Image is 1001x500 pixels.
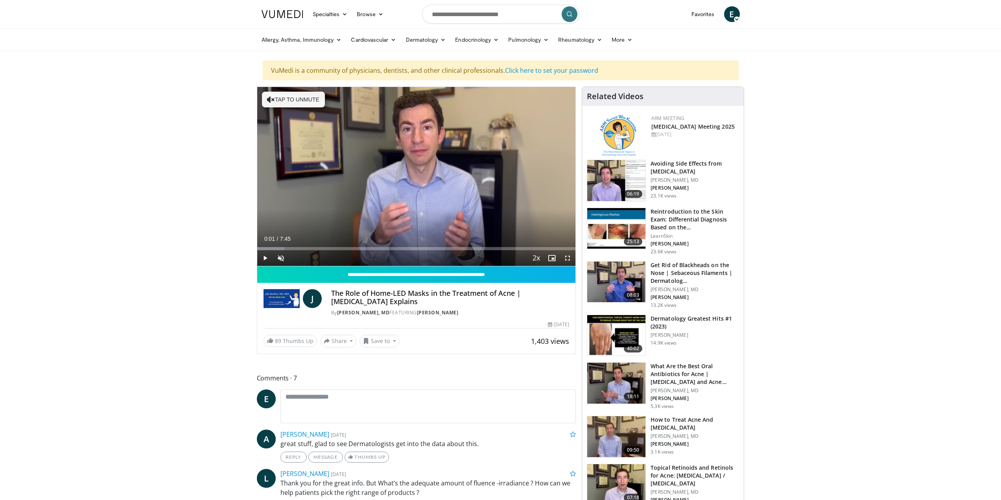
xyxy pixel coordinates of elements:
[263,61,739,80] div: VuMedi is a community of physicians, dentists, and other clinical professionals.
[450,32,503,48] a: Endocrinology
[624,345,643,352] span: 40:02
[587,262,645,303] img: 54dc8b42-62c8-44d6-bda4-e2b4e6a7c56d.150x105_q85_crop-smart_upscale.jpg
[505,66,598,75] a: Click here to set your password
[651,241,739,247] p: [PERSON_NAME]
[587,315,739,356] a: 40:02 Dermatology Greatest Hits #1 (2023) [PERSON_NAME] 14.9K views
[651,261,739,285] h3: Get Rid of Blackheads on the Nose | Sebaceous Filaments | Dermatolog…
[359,335,400,347] button: Save to
[587,416,739,458] a: 09:50 How to Treat Acne And [MEDICAL_DATA] [PERSON_NAME], MD [PERSON_NAME] 3.1K views
[624,291,643,299] span: 08:03
[587,362,739,410] a: 18:11 What Are the Best Oral Antibiotics for Acne | [MEDICAL_DATA] and Acne… [PERSON_NAME], MD [P...
[262,10,303,18] img: VuMedi Logo
[587,363,645,404] img: cd394936-f734-46a2-a1c5-7eff6e6d7a1f.150x105_q85_crop-smart_upscale.jpg
[624,238,643,245] span: 25:13
[651,340,677,346] p: 14.9K views
[337,309,390,316] a: [PERSON_NAME], MD
[560,250,575,266] button: Fullscreen
[280,430,329,439] a: [PERSON_NAME]
[651,249,677,255] p: 23.6K views
[651,131,737,138] div: [DATE]
[531,336,569,346] span: 1,403 views
[308,6,352,22] a: Specialties
[280,469,329,478] a: [PERSON_NAME]
[352,6,388,22] a: Browse
[331,431,346,438] small: [DATE]
[280,236,291,242] span: 7:45
[264,335,317,347] a: 89 Thumbs Up
[262,92,325,107] button: Tap to unmute
[651,193,677,199] p: 23.1K views
[548,321,569,328] div: [DATE]
[624,393,643,400] span: 18:11
[264,289,300,308] img: John Barbieri, MD
[724,6,740,22] a: E
[331,309,569,316] div: By FEATURING
[277,236,278,242] span: /
[331,470,346,478] small: [DATE]
[587,92,643,101] h4: Related Videos
[257,389,276,408] a: E
[587,208,739,255] a: 25:13 Reintroduction to the Skin Exam: Differential Diagnosis Based on the… LearnSkin [PERSON_NAM...
[346,32,401,48] a: Cardiovascular
[651,233,739,239] p: LearnSkin
[651,332,739,338] p: [PERSON_NAME]
[275,337,281,345] span: 89
[651,395,739,402] p: [PERSON_NAME]
[651,302,677,308] p: 13.2K views
[651,160,739,175] h3: Avoiding Side Effects from [MEDICAL_DATA]
[600,115,636,156] img: 89a28c6a-718a-466f-b4d1-7c1f06d8483b.png.150x105_q85_autocrop_double_scale_upscale_version-0.2.png
[624,446,643,454] span: 09:50
[257,247,576,250] div: Progress Bar
[651,433,739,439] p: [PERSON_NAME], MD
[651,449,674,455] p: 3.1K views
[345,452,389,463] a: Thumbs Up
[651,403,674,410] p: 5.3K views
[651,286,739,293] p: [PERSON_NAME], MD
[651,464,739,487] h3: Topical Retinoids and Retinols for Acne: [MEDICAL_DATA] / [MEDICAL_DATA]
[257,250,273,266] button: Play
[553,32,607,48] a: Rheumatology
[280,452,307,463] a: Reply
[528,250,544,266] button: Playback Rate
[587,160,645,201] img: 6f9900f7-f6e7-4fd7-bcbb-2a1dc7b7d476.150x105_q85_crop-smart_upscale.jpg
[422,5,579,24] input: Search topics, interventions
[280,478,576,497] p: Thank you for the great info. But What’s the adequate amount of fluence -irradiance ? How can we ...
[331,289,569,306] h4: The Role of Home-LED Masks in the Treatment of Acne | [MEDICAL_DATA] Explains
[264,236,275,242] span: 0:01
[280,439,576,448] p: great stuff, glad to see Dermatologists get into the data about this.
[607,32,637,48] a: More
[651,208,739,231] h3: Reintroduction to the Skin Exam: Differential Diagnosis Based on the…
[544,250,560,266] button: Enable picture-in-picture mode
[587,261,739,308] a: 08:03 Get Rid of Blackheads on the Nose | Sebaceous Filaments | Dermatolog… [PERSON_NAME], MD [PE...
[651,387,739,394] p: [PERSON_NAME], MD
[587,416,645,457] img: a3cafd6f-40a9-4bb9-837d-a5e4af0c332c.150x105_q85_crop-smart_upscale.jpg
[320,335,357,347] button: Share
[257,430,276,448] a: A
[503,32,553,48] a: Pulmonology
[687,6,719,22] a: Favorites
[651,489,739,495] p: [PERSON_NAME], MD
[651,123,735,130] a: [MEDICAL_DATA] Meeting 2025
[587,160,739,201] a: 06:19 Avoiding Side Effects from [MEDICAL_DATA] [PERSON_NAME], MD [PERSON_NAME] 23.1K views
[651,441,739,447] p: [PERSON_NAME]
[651,185,739,191] p: [PERSON_NAME]
[587,208,645,249] img: 022c50fb-a848-4cac-a9d8-ea0906b33a1b.150x105_q85_crop-smart_upscale.jpg
[303,289,322,308] a: J
[651,315,739,330] h3: Dermatology Greatest Hits #1 (2023)
[624,190,643,198] span: 06:19
[651,416,739,432] h3: How to Treat Acne And [MEDICAL_DATA]
[257,32,347,48] a: Allergy, Asthma, Immunology
[308,452,343,463] a: Message
[651,362,739,386] h3: What Are the Best Oral Antibiotics for Acne | [MEDICAL_DATA] and Acne…
[651,177,739,183] p: [PERSON_NAME], MD
[651,294,739,301] p: [PERSON_NAME]
[651,115,684,122] a: ARM Meeting
[257,469,276,488] a: L
[587,315,645,356] img: 167f4955-2110-4677-a6aa-4d4647c2ca19.150x105_q85_crop-smart_upscale.jpg
[417,309,459,316] a: [PERSON_NAME]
